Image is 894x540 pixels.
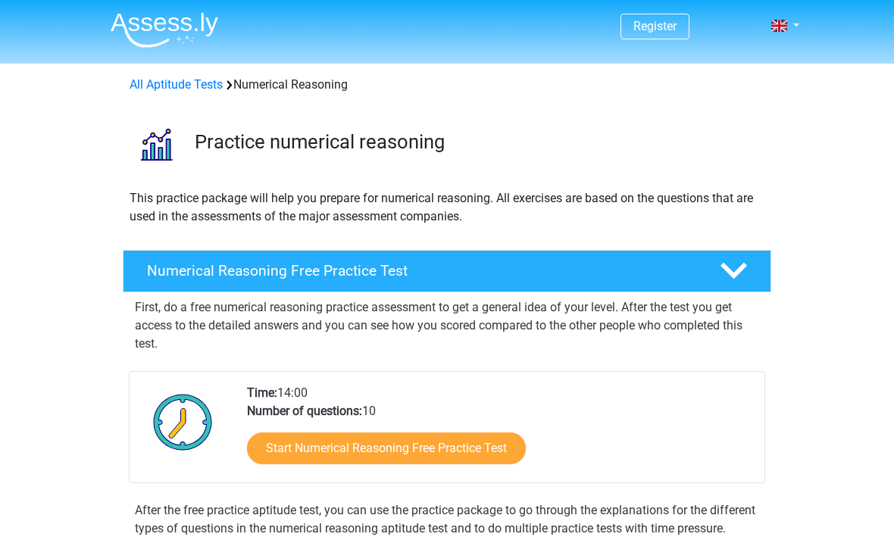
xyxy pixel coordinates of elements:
p: This practice package will help you prepare for numerical reasoning. All exercises are based on t... [130,189,764,226]
img: Assessly [111,12,218,48]
a: Register [633,19,677,33]
div: After the free practice aptitude test, you can use the practice package to go through the explana... [129,501,765,538]
div: Numerical Reasoning [123,76,771,94]
a: Numerical Reasoning Free Practice Test [117,250,777,292]
a: Start Numerical Reasoning Free Practice Test [247,432,526,464]
div: 14:00 10 [236,384,764,482]
b: Time: [247,385,277,400]
h4: Numerical Reasoning Free Practice Test [147,262,696,279]
a: All Aptitude Tests [130,77,223,92]
img: numerical reasoning [123,112,188,176]
b: Number of questions: [247,404,362,418]
h3: Practice numerical reasoning [195,130,759,154]
img: Clock [145,384,221,460]
p: First, do a free numerical reasoning practice assessment to get a general idea of your level. Aft... [135,298,759,353]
